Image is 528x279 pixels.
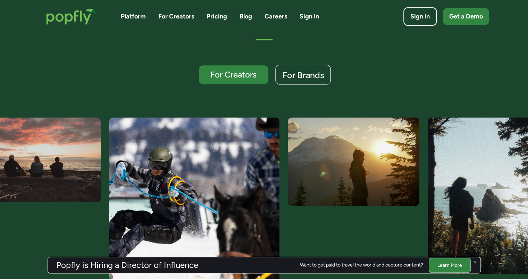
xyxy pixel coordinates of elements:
[449,12,483,21] div: Get a Demo
[275,65,331,85] a: For Brands
[410,12,430,21] div: Sign in
[158,12,194,21] a: For Creators
[300,12,319,21] a: Sign In
[403,7,437,26] a: Sign in
[443,8,489,25] a: Get a Demo
[205,70,262,79] div: For Creators
[121,12,146,21] a: Platform
[265,12,287,21] a: Careers
[300,262,423,268] div: Want to get paid to travel the world and capture content?
[56,261,198,269] h3: Popfly is Hiring a Director of Influence
[39,1,104,32] a: home
[207,12,227,21] a: Pricing
[429,257,471,272] a: Learn More
[199,65,268,84] a: For Creators
[240,12,252,21] a: Blog
[282,71,324,80] div: For Brands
